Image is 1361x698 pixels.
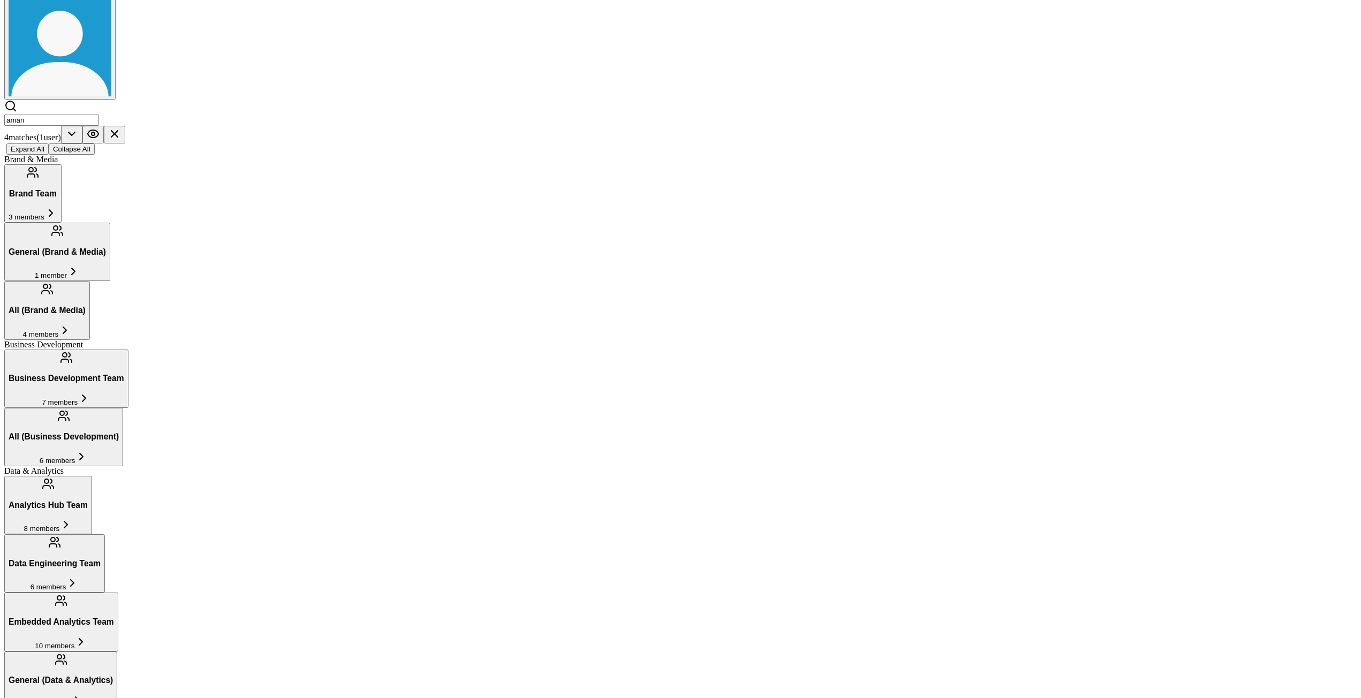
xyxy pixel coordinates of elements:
button: Clear search [104,126,125,143]
h3: Brand Team [9,189,57,199]
span: Data & Analytics [4,466,64,475]
span: 4 match es ( 1 user ) [4,133,61,142]
span: 6 members [31,583,66,591]
input: Search by name, team, specialty, or title... [4,115,99,126]
span: Brand & Media [4,155,58,164]
span: Business Development [4,340,83,349]
button: Data Engineering Team6 members [4,534,105,593]
span: 8 members [24,525,60,533]
button: Embedded Analytics Team10 members [4,593,118,651]
button: Business Development Team7 members [4,350,128,408]
span: 10 members [35,642,74,650]
button: Scroll to next match [61,126,82,143]
button: All (Business Development)6 members [4,408,123,466]
h3: Business Development Team [9,374,124,383]
button: Brand Team3 members [4,164,62,223]
h3: Data Engineering Team [9,559,101,568]
h3: All (Business Development) [9,432,119,442]
button: Expand All [6,143,49,155]
h3: Analytics Hub Team [9,500,88,510]
span: 1 member [35,271,67,279]
button: General (Brand & Media)1 member [4,223,110,281]
button: Collapse All [49,143,95,155]
h3: General (Brand & Media) [9,247,106,257]
span: 4 members [23,330,59,338]
span: 6 members [40,457,75,465]
button: All (Brand & Media)4 members [4,281,90,339]
h3: General (Data & Analytics) [9,676,113,685]
h3: All (Brand & Media) [9,306,86,315]
h3: Embedded Analytics Team [9,617,114,627]
span: 3 members [9,213,44,221]
span: 7 members [42,398,78,406]
button: Hide teams without matches [82,126,104,143]
button: Analytics Hub Team8 members [4,476,92,534]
